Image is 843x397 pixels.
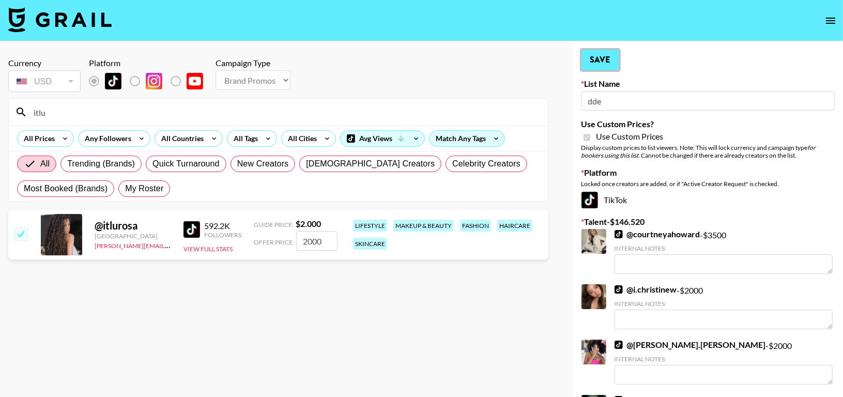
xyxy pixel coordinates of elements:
[497,220,532,232] div: haircare
[204,231,241,239] div: Followers
[615,340,766,350] a: @[PERSON_NAME].[PERSON_NAME]
[353,238,387,250] div: skincare
[306,158,435,170] span: [DEMOGRAPHIC_DATA] Creators
[187,73,203,89] img: YouTube
[8,7,112,32] img: Grail Talent
[581,217,835,227] label: Talent - $ 146.520
[820,10,841,31] button: open drawer
[615,229,833,274] div: - $ 3500
[581,167,835,178] label: Platform
[216,58,290,68] div: Campaign Type
[18,131,57,146] div: All Prices
[296,231,338,251] input: 2.000
[460,220,491,232] div: fashion
[8,58,81,68] div: Currency
[40,158,50,170] span: All
[146,73,162,89] img: Instagram
[615,245,833,252] div: Internal Notes:
[581,144,835,159] div: Display custom prices to list viewers. Note: This will lock currency and campaign type . Cannot b...
[282,131,319,146] div: All Cities
[125,182,163,195] span: My Roster
[89,70,211,92] div: List locked to TikTok.
[615,229,700,239] a: @courtneyahoward
[95,219,171,232] div: @ itlurosa
[581,180,835,188] div: Locked once creators are added, or if "Active Creator Request" is checked.
[581,144,816,159] em: for bookers using this list
[452,158,520,170] span: Celebrity Creators
[95,232,171,240] div: [GEOGRAPHIC_DATA]
[237,158,289,170] span: New Creators
[155,131,206,146] div: All Countries
[67,158,135,170] span: Trending (Brands)
[8,68,81,94] div: Currency is locked to USD
[581,192,835,208] div: TikTok
[183,221,200,238] img: TikTok
[89,58,211,68] div: Platform
[596,131,664,142] span: Use Custom Prices
[254,238,294,246] span: Offer Price:
[24,182,108,195] span: Most Booked (Brands)
[615,300,833,308] div: Internal Notes:
[581,50,619,70] button: Save
[581,192,598,208] img: TikTok
[393,220,454,232] div: makeup & beauty
[95,240,346,250] a: [PERSON_NAME][EMAIL_ADDRESS][PERSON_NAME][PERSON_NAME][DOMAIN_NAME]
[204,221,241,231] div: 592.2K
[615,285,623,294] img: TikTok
[615,284,677,295] a: @i.christinew
[615,341,623,349] img: TikTok
[615,340,833,385] div: - $ 2000
[296,219,321,228] strong: $ 2.000
[581,119,835,129] label: Use Custom Prices?
[10,72,79,90] div: USD
[79,131,133,146] div: Any Followers
[430,131,504,146] div: Match Any Tags
[615,284,833,329] div: - $ 2000
[183,245,233,253] button: View Full Stats
[105,73,121,89] img: TikTok
[615,355,833,363] div: Internal Notes:
[227,131,260,146] div: All Tags
[27,104,542,120] input: Search by User Name
[152,158,220,170] span: Quick Turnaround
[341,131,424,146] div: Avg Views
[581,79,835,89] label: List Name
[353,220,387,232] div: lifestyle
[254,221,294,228] span: Guide Price:
[615,230,623,238] img: TikTok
